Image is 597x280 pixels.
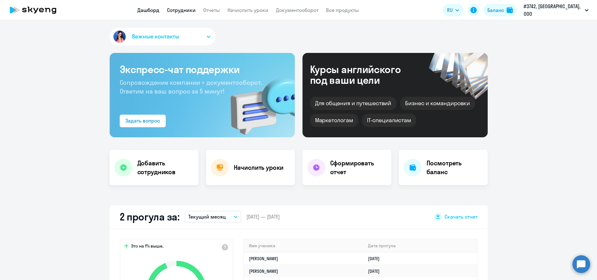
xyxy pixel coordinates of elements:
[120,78,262,95] span: Сопровождение компании + документооборот. Ответим на ваш вопрос за 5 минут!
[120,63,285,76] h3: Экспресс-чат поддержки
[310,64,418,85] div: Курсы английского под ваши цели
[185,211,241,223] button: Текущий месяц
[132,32,179,41] span: Важные контакты
[249,256,278,261] a: [PERSON_NAME]
[310,97,397,110] div: Для общения и путешествий
[427,159,483,176] h4: Посмотреть баланс
[443,4,463,16] button: RU
[137,159,193,176] h4: Добавить сотрудников
[227,7,268,13] a: Начислить уроки
[445,213,478,220] span: Скачать отчет
[221,66,295,137] img: bg-img
[246,213,280,220] span: [DATE] — [DATE]
[487,6,504,14] div: Баланс
[131,243,164,251] span: Это на 1% выше,
[330,159,386,176] h4: Сформировать отчет
[310,114,358,127] div: Маркетологам
[112,29,127,44] img: avatar
[326,7,359,13] a: Все продукты
[368,268,385,274] a: [DATE]
[110,28,215,45] button: Важные контакты
[188,213,226,220] p: Текущий месяц
[234,163,284,172] h4: Начислить уроки
[524,3,582,18] p: #3742, [GEOGRAPHIC_DATA], ООО
[137,7,159,13] a: Дашборд
[276,7,319,13] a: Документооборот
[125,117,160,124] div: Задать вопрос
[400,97,475,110] div: Бизнес и командировки
[244,239,363,252] th: Имя ученика
[520,3,592,18] button: #3742, [GEOGRAPHIC_DATA], ООО
[447,6,453,14] span: RU
[203,7,220,13] a: Отчеты
[362,114,416,127] div: IT-специалистам
[249,268,278,274] a: [PERSON_NAME]
[368,256,385,261] a: [DATE]
[167,7,196,13] a: Сотрудники
[120,115,166,127] button: Задать вопрос
[484,4,517,16] button: Балансbalance
[363,239,477,252] th: Дата прогула
[120,210,180,223] h2: 2 прогула за:
[507,7,513,13] img: balance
